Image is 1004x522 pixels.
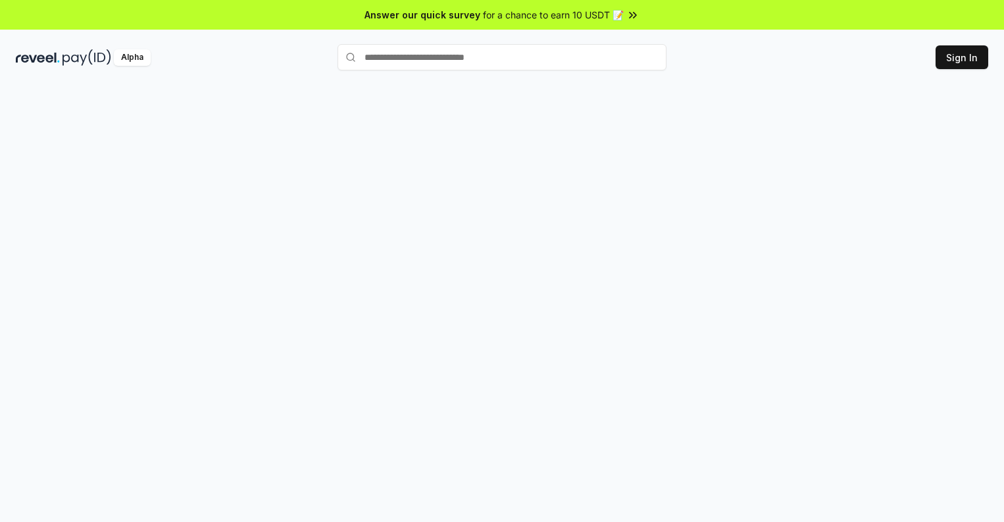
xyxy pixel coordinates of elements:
[936,45,988,69] button: Sign In
[16,49,60,66] img: reveel_dark
[114,49,151,66] div: Alpha
[364,8,480,22] span: Answer our quick survey
[483,8,624,22] span: for a chance to earn 10 USDT 📝
[63,49,111,66] img: pay_id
